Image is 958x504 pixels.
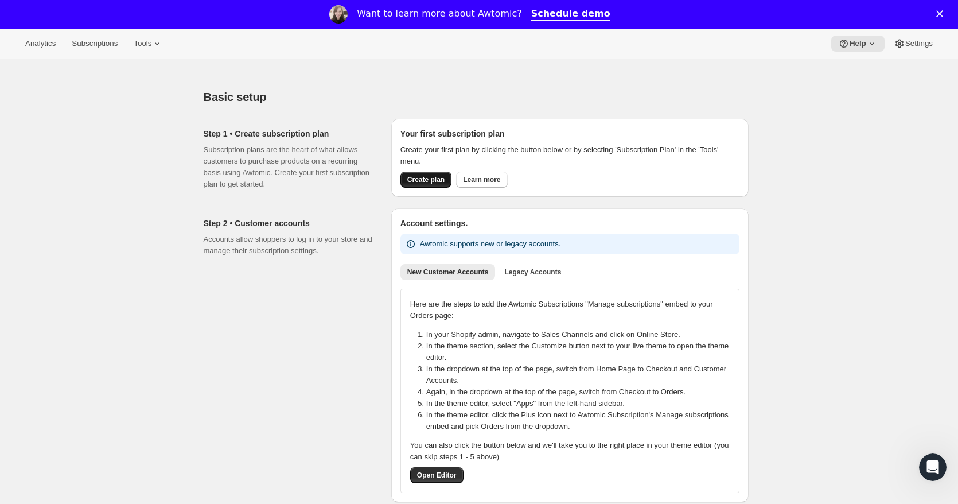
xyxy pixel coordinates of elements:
h2: Step 2 • Customer accounts [204,218,373,229]
li: In the theme editor, select "Apps" from the left-hand sidebar. [426,398,737,409]
span: Analytics [25,39,56,48]
h2: Step 1 • Create subscription plan [204,128,373,139]
p: Create your first plan by clicking the button below or by selecting 'Subscription Plan' in the 'T... [400,144,739,167]
span: Settings [905,39,933,48]
span: Tools [134,39,151,48]
span: Create plan [407,175,445,184]
p: Awtomic supports new or legacy accounts. [420,238,560,250]
h2: Your first subscription plan [400,128,739,139]
img: Profile image for Emily [329,5,348,24]
p: Here are the steps to add the Awtomic Subscriptions "Manage subscriptions" embed to your Orders p... [410,298,730,321]
span: Legacy Accounts [504,267,561,277]
button: Legacy Accounts [497,264,568,280]
button: New Customer Accounts [400,264,496,280]
span: Learn more [463,175,500,184]
span: Open Editor [417,471,457,480]
p: Accounts allow shoppers to log in to your store and manage their subscription settings. [204,234,373,257]
span: Help [850,39,866,48]
button: Subscriptions [65,36,124,52]
button: Open Editor [410,467,464,483]
div: Want to learn more about Awtomic? [357,8,521,20]
li: In the theme section, select the Customize button next to your live theme to open the theme editor. [426,340,737,363]
li: In the dropdown at the top of the page, switch from Home Page to Checkout and Customer Accounts. [426,363,737,386]
p: You can also click the button below and we'll take you to the right place in your theme editor (y... [410,440,730,463]
button: Tools [127,36,170,52]
li: In the theme editor, click the Plus icon next to Awtomic Subscription's Manage subscriptions embe... [426,409,737,432]
span: New Customer Accounts [407,267,489,277]
span: Subscriptions [72,39,118,48]
a: Schedule demo [531,8,610,21]
li: Again, in the dropdown at the top of the page, switch from Checkout to Orders. [426,386,737,398]
li: In your Shopify admin, navigate to Sales Channels and click on Online Store. [426,329,737,340]
div: Close [936,10,948,17]
p: Subscription plans are the heart of what allows customers to purchase products on a recurring bas... [204,144,373,190]
button: Help [831,36,885,52]
button: Analytics [18,36,63,52]
button: Create plan [400,172,451,188]
button: Settings [887,36,940,52]
a: Learn more [456,172,507,188]
iframe: Intercom live chat [919,453,947,481]
h2: Account settings. [400,218,739,229]
span: Basic setup [204,91,267,103]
